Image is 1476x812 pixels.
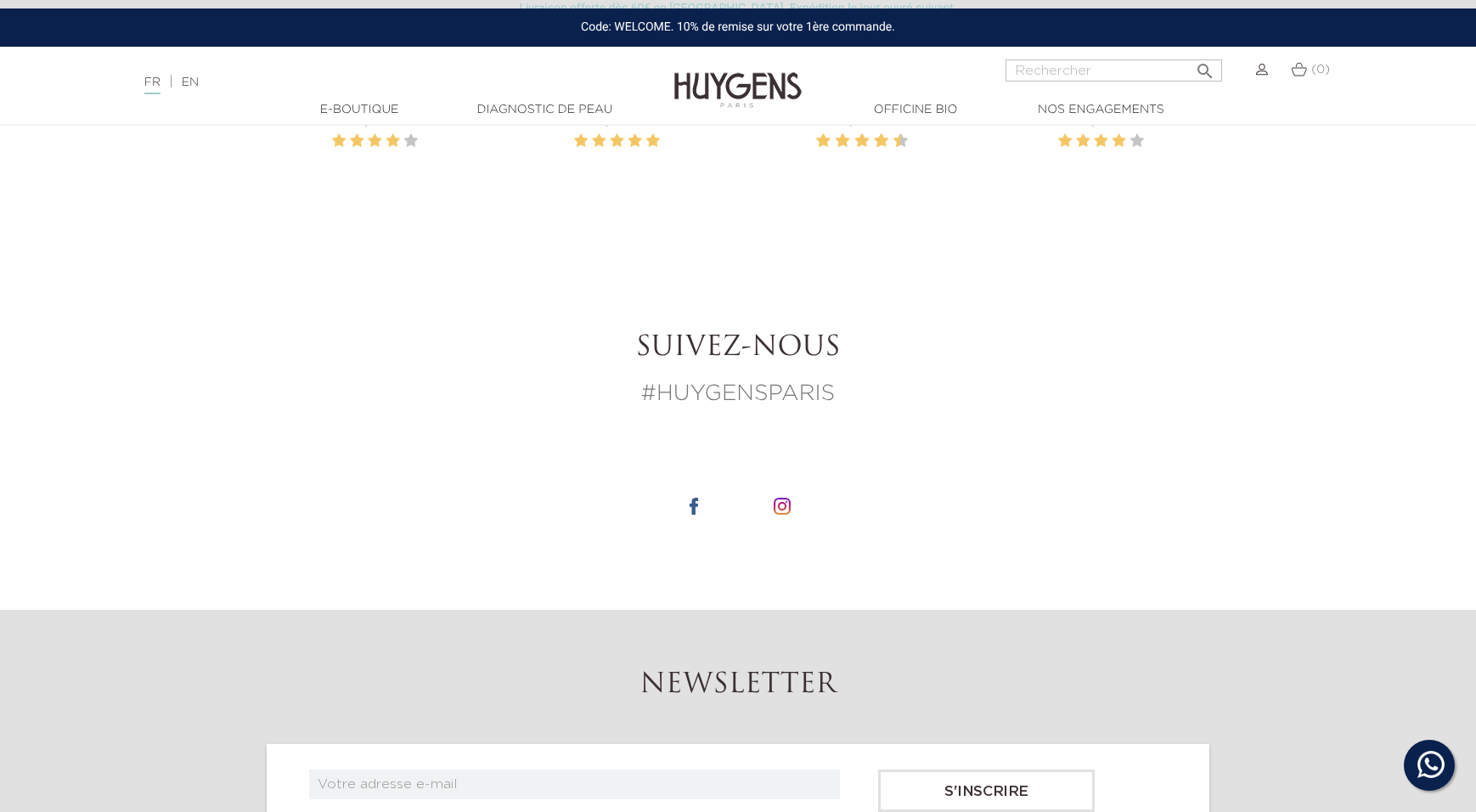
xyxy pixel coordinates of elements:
[870,131,873,152] label: 7
[350,131,363,152] label: 2
[1058,131,1072,152] label: 1
[813,131,815,152] label: 1
[274,101,444,119] a: E-Boutique
[1016,101,1186,119] a: Nos engagements
[309,770,840,799] input: Votre adresse e-mail
[1094,131,1107,152] label: 3
[404,131,418,152] label: 5
[646,131,660,152] label: 5
[838,131,847,152] label: 4
[852,131,854,152] label: 5
[368,131,381,152] label: 3
[459,101,629,119] a: Diagnostic de peau
[628,131,641,152] label: 4
[332,131,346,152] label: 1
[1112,131,1125,152] label: 4
[890,131,893,152] label: 9
[136,72,602,93] div: |
[877,131,886,152] label: 8
[820,131,828,152] label: 2
[574,131,588,152] label: 1
[144,76,161,94] a: FR
[774,498,791,515] img: icone instagram
[897,131,905,152] label: 10
[878,770,1095,812] input: S'inscrire
[685,498,702,515] img: icone facebook
[832,131,835,152] label: 3
[1130,131,1144,152] label: 5
[267,669,1209,702] h2: Newsletter
[267,378,1209,411] p: #HUYGENSPARIS
[1190,54,1220,77] button: 
[182,76,199,88] a: EN
[1311,64,1330,76] span: (0)
[858,131,866,152] label: 6
[674,45,802,110] img: Huygens
[1076,131,1090,152] label: 2
[267,332,1209,364] h2: Suivez-nous
[1006,59,1222,82] input: Rechercher
[592,131,606,152] label: 2
[1195,56,1215,76] i: 
[831,101,1000,119] a: Officine Bio
[610,131,623,152] label: 3
[386,131,399,152] label: 4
